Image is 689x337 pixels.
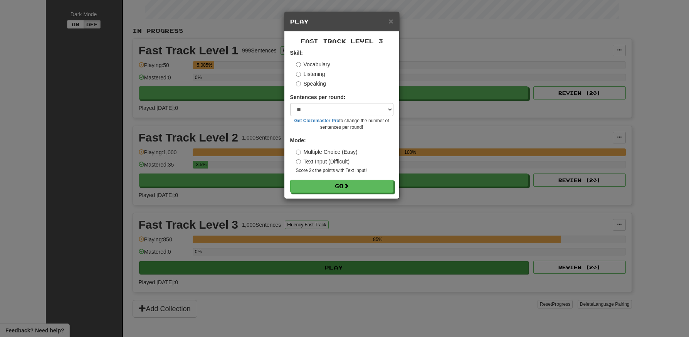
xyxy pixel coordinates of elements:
strong: Skill: [290,50,303,56]
span: × [388,17,393,25]
button: Go [290,180,393,193]
h5: Play [290,18,393,25]
small: to change the number of sentences per round! [290,118,393,131]
span: Fast Track Level 3 [301,38,383,44]
input: Listening [296,72,301,77]
label: Speaking [296,80,326,88]
input: Text Input (Difficult) [296,159,301,164]
a: Get Clozemaster Pro [294,118,339,123]
input: Vocabulary [296,62,301,67]
label: Listening [296,70,325,78]
label: Text Input (Difficult) [296,158,350,165]
small: Score 2x the points with Text Input ! [296,167,393,174]
button: Close [388,17,393,25]
label: Multiple Choice (Easy) [296,148,358,156]
input: Multiple Choice (Easy) [296,150,301,155]
input: Speaking [296,81,301,86]
label: Sentences per round: [290,93,346,101]
label: Vocabulary [296,61,330,68]
strong: Mode: [290,137,306,143]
